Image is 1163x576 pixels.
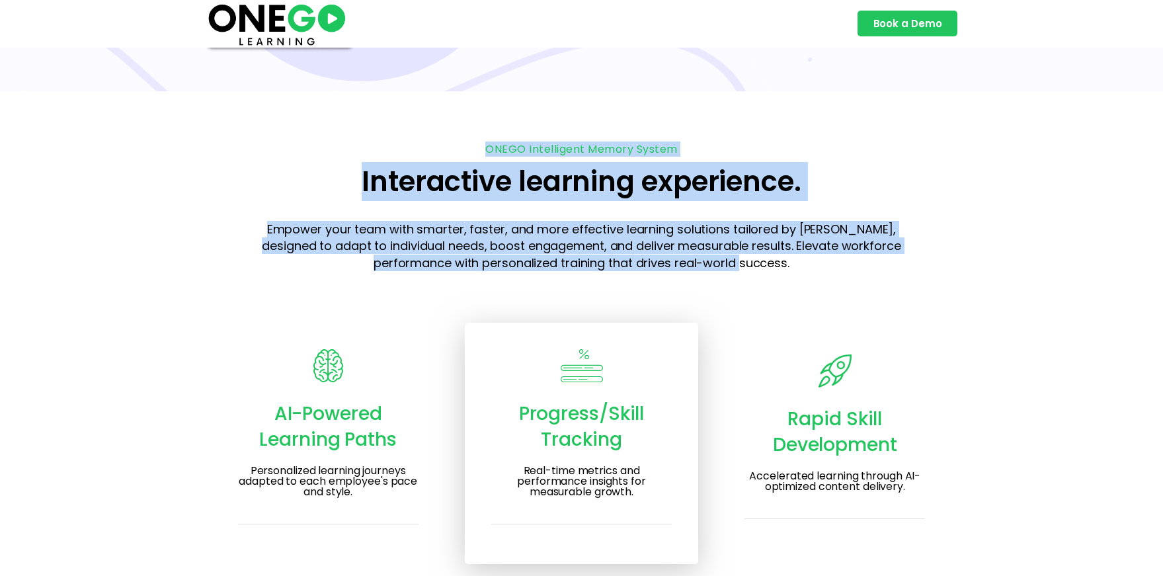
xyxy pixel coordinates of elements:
p: Empower your team with smarter, faster, and more effective learning solutions tailored by [PERSON... [251,221,912,271]
h3: Real-time metrics and performance insights for measurable growth. [491,466,672,497]
h3: Accelerated learning through AI-optimized content delivery. [744,471,925,492]
span: Rapid Skill Development [773,406,897,458]
span: AI-Powered Learning Paths [259,401,397,452]
h5: ONEGO Intelligent Memory System [212,144,952,155]
span: Book a Demo [873,19,942,28]
h3: Personalized learning journeys adapted to each employee's pace and style. [238,466,419,497]
h2: Interactive learning experience. [212,168,952,196]
a: Book a Demo [858,11,958,36]
span: Progress/Skill Tracking [519,401,645,452]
